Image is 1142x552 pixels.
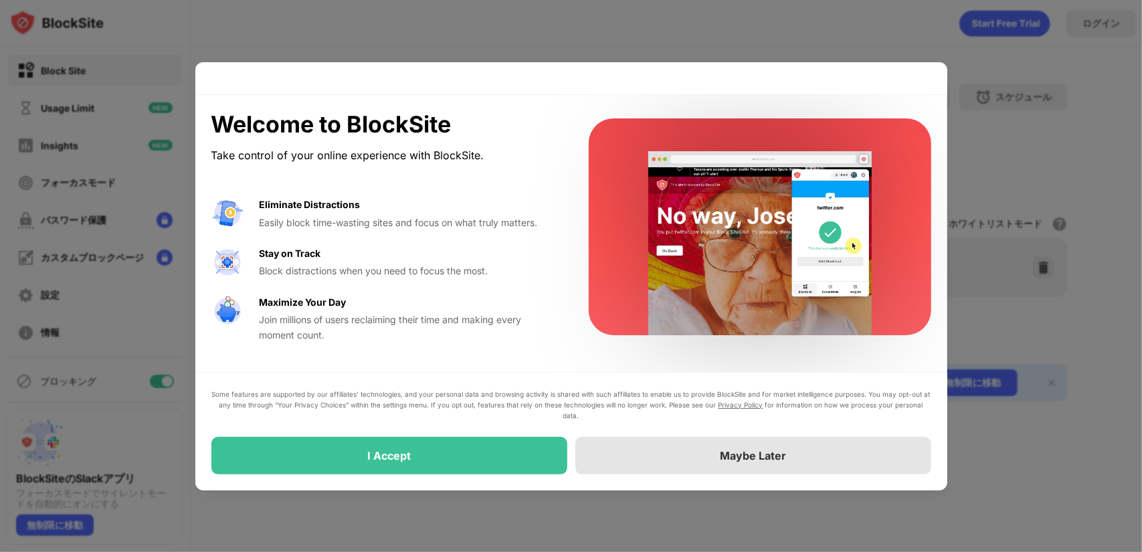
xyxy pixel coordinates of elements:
div: Join millions of users reclaiming their time and making every moment count. [260,312,557,343]
div: Maybe Later [720,449,786,462]
img: value-avoid-distractions.svg [211,197,244,229]
div: Take control of your online experience with BlockSite. [211,146,557,165]
div: Block distractions when you need to focus the most. [260,264,557,278]
div: I Accept [367,449,411,462]
div: Eliminate Distractions [260,197,361,212]
a: Privacy Policy [719,401,763,409]
img: value-focus.svg [211,246,244,278]
img: value-safe-time.svg [211,295,244,327]
div: Some features are supported by our affiliates’ technologies, and your personal data and browsing ... [211,389,931,421]
div: Welcome to BlockSite [211,111,557,139]
div: Stay on Track [260,246,321,261]
div: Maximize Your Day [260,295,347,310]
div: Easily block time-wasting sites and focus on what truly matters. [260,215,557,230]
